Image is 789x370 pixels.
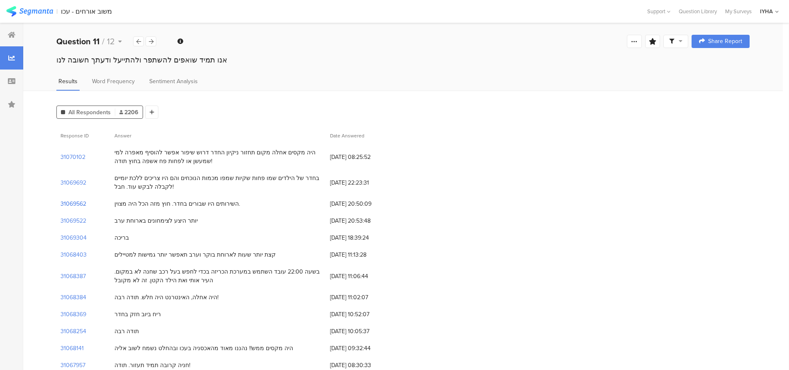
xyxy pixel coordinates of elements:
div: בחדר של הילדים שמו פחות שקיות שמפו מכמות הנוכחים והם היו צריכים ללכת יומיים לקבלה לבקש עוד. חבל! [114,174,322,191]
section: 31067957 [61,361,85,370]
div: חניה קרובה תמיד תעזור. תודה! [114,361,190,370]
div: | [56,7,58,16]
span: [DATE] 11:06:44 [330,272,396,281]
section: 31068369 [61,310,86,319]
section: 31068403 [61,250,87,259]
span: 2206 [119,108,138,117]
img: segmanta logo [6,6,53,17]
span: [DATE] 10:05:37 [330,327,396,336]
div: קצת יותר שעות לארוחת בוקר וערב תאפשר יותר גמישות למטיילים [114,250,276,259]
span: [DATE] 11:02:07 [330,293,396,302]
span: [DATE] 11:13:28 [330,250,396,259]
span: Date Answered [330,132,364,139]
span: Response ID [61,132,89,139]
span: Share Report [708,38,742,44]
span: [DATE] 20:50:09 [330,199,396,208]
div: היה מקסים ממש!! נהננו מאוד מהאכסניה בעכו ובהחלט נשמח לשוב אליה [114,344,293,353]
span: Sentiment Analysis [149,77,198,86]
a: Question Library [675,7,721,15]
div: השירותים היו שבורים בחדר. חוץ מזה הכל היה מצוין. [114,199,240,208]
div: היה אחלה, האינטרנט היה חלש. תודה רבה! [114,293,218,302]
div: משוב אורחים - עכו [61,7,112,15]
div: יותר היצע לצימחונים בארוחת ערב [114,216,198,225]
div: תודה רבה [114,327,139,336]
section: 31070102 [61,153,85,161]
div: בשעה 22:00 עובד השתמש במערכת הכריזה בכדי לחפש בעל רכב שחנה לא במקום. העיר אותי ואת הילד הקטן. זה ... [114,267,322,285]
div: היה מקסים אחלה מקום תחזור ניקיון החדר דרוש שיפור אפשר להוסיף מאפרה למי שמעשן או לפחות פח אשפה בחו... [114,148,322,166]
section: 31068384 [61,293,86,302]
div: אנו תמיד שואפים להשתפר ולהתייעל ודעתך חשובה לנו [56,55,750,65]
span: [DATE] 22:23:31 [330,178,396,187]
span: [DATE] 08:25:52 [330,153,396,161]
span: Answer [114,132,131,139]
section: 31068254 [61,327,86,336]
section: 31068141 [61,344,84,353]
section: 31069562 [61,199,86,208]
section: 31069304 [61,233,87,242]
div: בריכה [114,233,129,242]
span: Results [58,77,78,86]
span: [DATE] 10:52:07 [330,310,396,319]
b: Question 11 [56,35,100,48]
span: [DATE] 20:53:48 [330,216,396,225]
section: 31068387 [61,272,86,281]
div: IYHA [760,7,773,15]
span: All Respondents [68,108,111,117]
span: / [102,35,104,48]
div: ריח ביוב חזק בחדר [114,310,161,319]
a: My Surveys [721,7,756,15]
section: 31069522 [61,216,86,225]
section: 31069692 [61,178,86,187]
div: Support [647,5,670,18]
span: Word Frequency [92,77,135,86]
span: [DATE] 18:39:24 [330,233,396,242]
span: [DATE] 09:32:44 [330,344,396,353]
span: 12 [107,35,115,48]
span: [DATE] 08:30:33 [330,361,396,370]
